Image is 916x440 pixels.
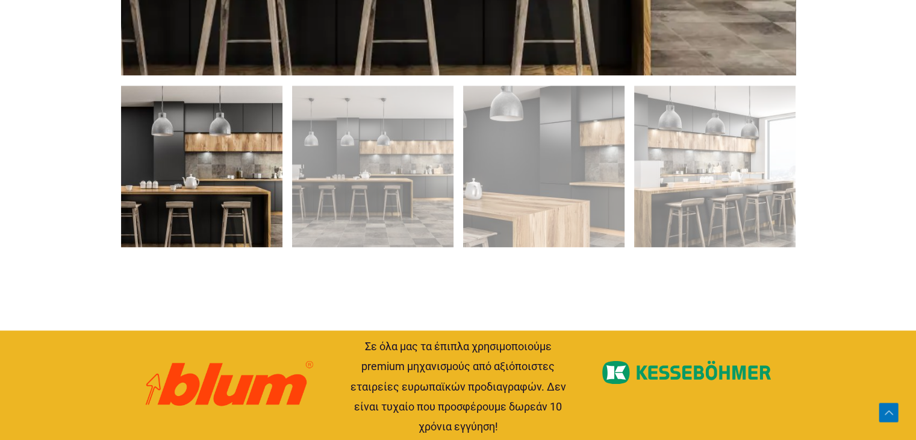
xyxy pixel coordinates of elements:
[292,86,453,247] img: Μοντέρνα έπιπλα κουζίνας Anakena
[463,86,625,247] img: Anakena κουζίνα
[634,86,796,247] img: Μοντέρνα έπιπλα κουζίνας Anakena
[121,86,282,247] img: Anakena κουζίνα
[349,336,566,437] p: Σε όλα μας τα έπιπλα χρησιμοποιούμε premium μηχανισμούς από αξιόποιστες εταιρείες ευρωπαϊκών προδ...
[145,360,314,406] img: Μηχανισμοί BLUM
